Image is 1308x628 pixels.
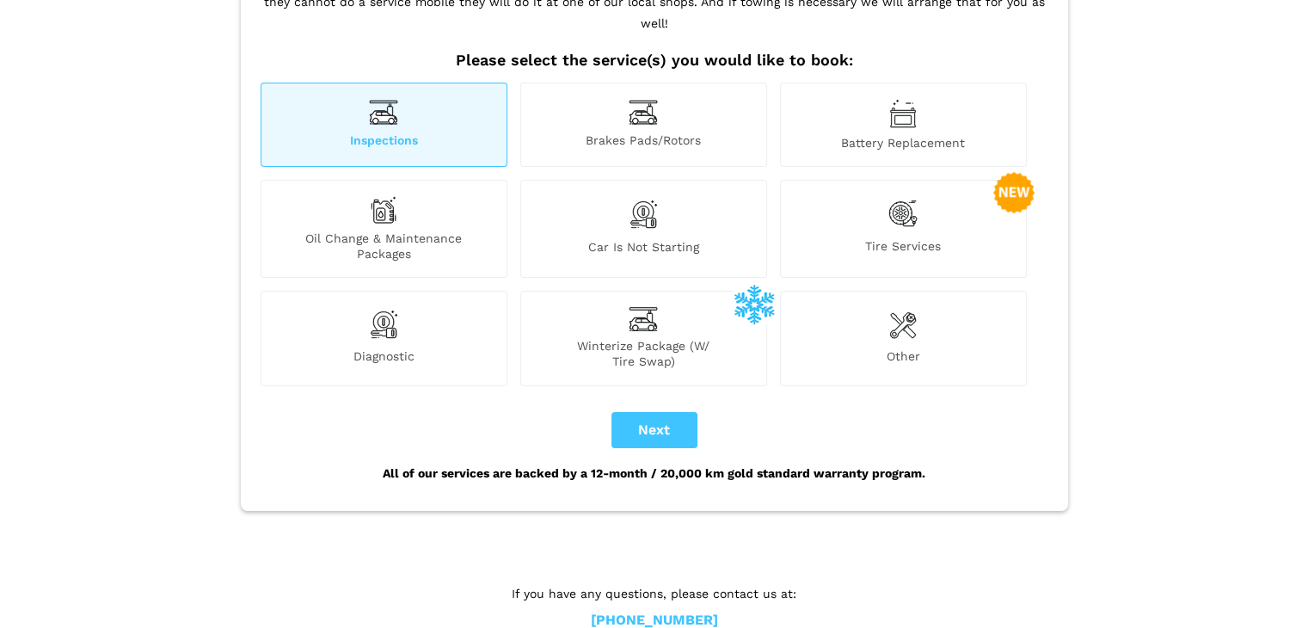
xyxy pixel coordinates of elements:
[256,51,1053,70] h2: Please select the service(s) you would like to book:
[261,231,507,262] span: Oil Change & Maintenance Packages
[781,238,1026,262] span: Tire Services
[256,448,1053,498] div: All of our services are backed by a 12-month / 20,000 km gold standard warranty program.
[611,412,697,448] button: Next
[993,172,1035,213] img: new-badge-2-48.png
[384,584,925,603] p: If you have any questions, please contact us at:
[781,348,1026,369] span: Other
[734,283,775,324] img: winterize-icon_1.png
[521,132,766,151] span: Brakes Pads/Rotors
[261,132,507,151] span: Inspections
[521,239,766,262] span: Car is not starting
[521,338,766,369] span: Winterize Package (W/ Tire Swap)
[261,348,507,369] span: Diagnostic
[781,135,1026,151] span: Battery Replacement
